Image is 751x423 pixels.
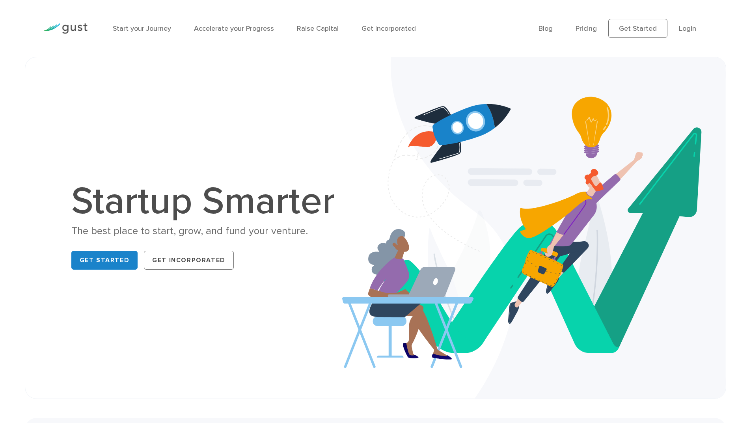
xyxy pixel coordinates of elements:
a: Login [679,24,696,33]
a: Blog [539,24,553,33]
a: Get Started [608,19,667,38]
div: The best place to start, grow, and fund your venture. [71,224,343,238]
img: Startup Smarter Hero [342,57,726,399]
a: Get Incorporated [362,24,416,33]
img: Gust Logo [43,23,88,34]
a: Start your Journey [113,24,171,33]
a: Accelerate your Progress [194,24,274,33]
a: Pricing [576,24,597,33]
a: Get Started [71,251,138,270]
a: Get Incorporated [144,251,234,270]
a: Raise Capital [297,24,339,33]
h1: Startup Smarter [71,183,343,220]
